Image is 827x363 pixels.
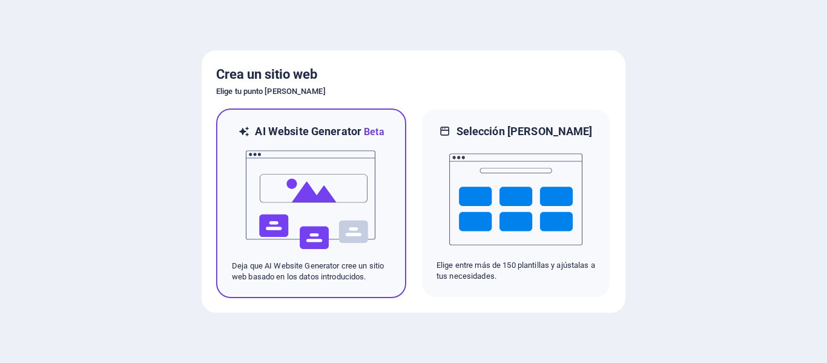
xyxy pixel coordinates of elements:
[216,65,611,84] h5: Crea un sitio web
[216,84,611,99] h6: Elige tu punto [PERSON_NAME]
[245,139,378,261] img: ai
[456,124,593,139] h6: Selección [PERSON_NAME]
[421,108,611,298] div: Selección [PERSON_NAME]Elige entre más de 150 plantillas y ajústalas a tus necesidades.
[216,108,406,298] div: AI Website GeneratorBetaaiDeja que AI Website Generator cree un sitio web basado en los datos int...
[361,126,384,138] span: Beta
[232,261,390,282] p: Deja que AI Website Generator cree un sitio web basado en los datos introducidos.
[437,260,595,282] p: Elige entre más de 150 plantillas y ajústalas a tus necesidades.
[255,124,384,139] h6: AI Website Generator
